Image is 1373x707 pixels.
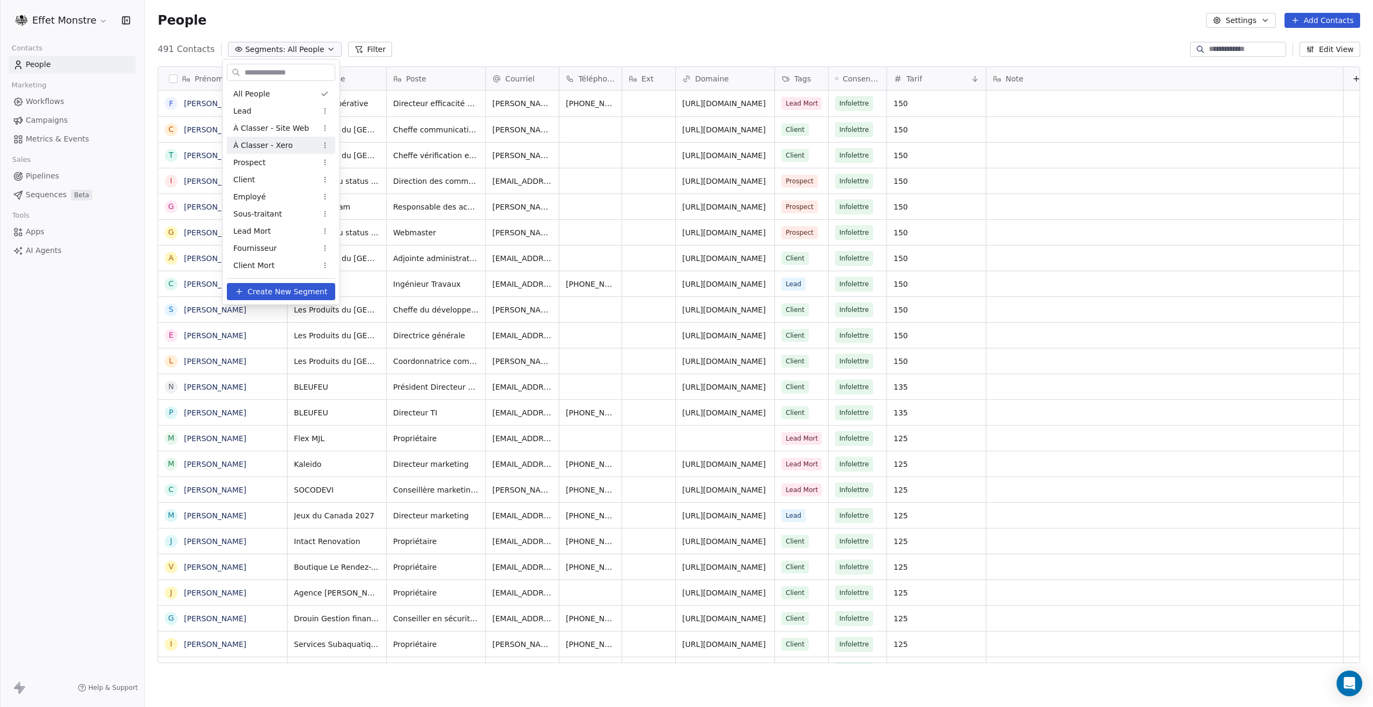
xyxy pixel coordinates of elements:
[233,106,252,117] span: Lead
[248,286,328,297] span: Create New Segment
[233,174,255,185] span: Client
[233,157,265,168] span: Prospect
[233,209,282,220] span: Sous-traitant
[227,283,335,300] button: Create New Segment
[233,123,309,134] span: À Classer - Site Web
[233,140,293,151] span: À Classer - Xero
[233,191,266,203] span: Employé
[233,88,270,100] span: All People
[233,226,271,237] span: Lead Mort
[227,85,335,274] div: Suggestions
[233,260,275,271] span: Client Mort
[233,243,277,254] span: Fournisseur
